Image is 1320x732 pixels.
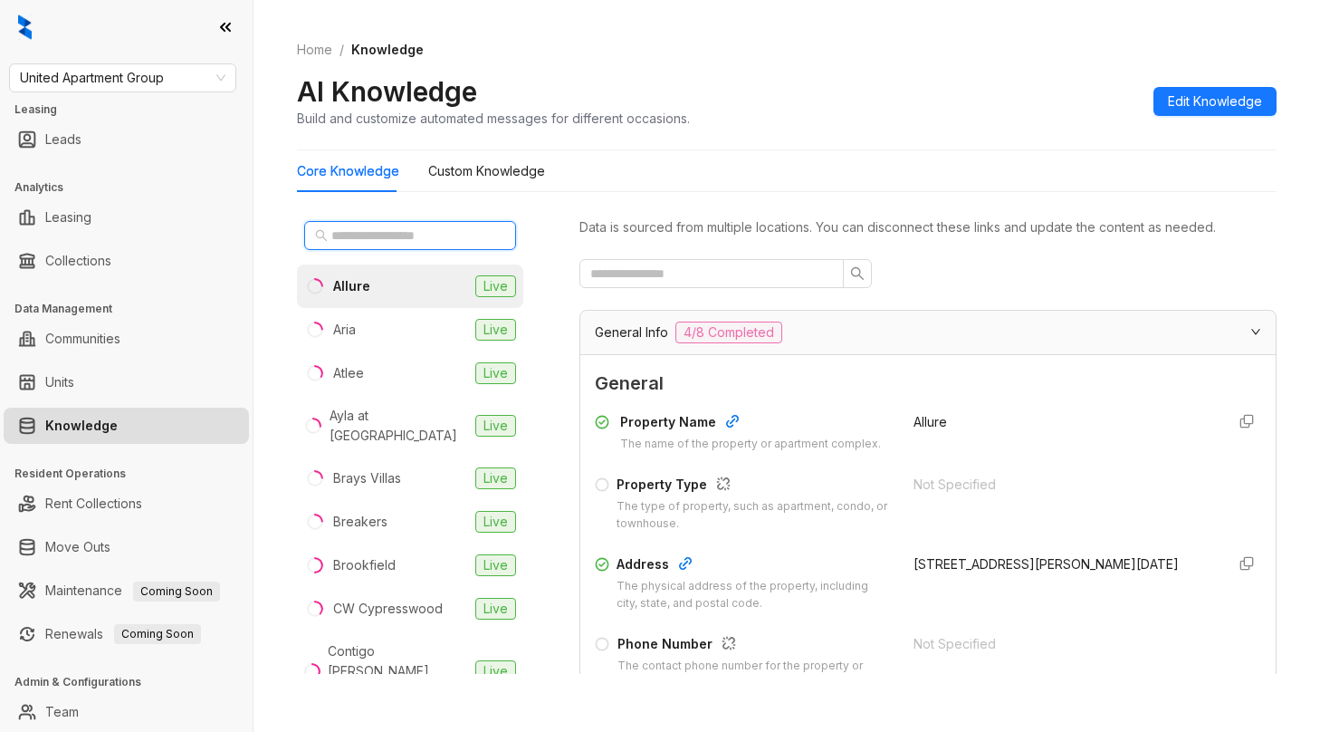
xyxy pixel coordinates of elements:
[114,624,201,644] span: Coming Soon
[14,301,253,317] h3: Data Management
[4,121,249,158] li: Leads
[45,121,81,158] a: Leads
[14,674,253,690] h3: Admin & Configurations
[293,40,336,60] a: Home
[45,199,91,236] a: Leasing
[475,660,516,682] span: Live
[1250,326,1261,337] span: expanded
[333,320,356,340] div: Aria
[45,408,118,444] a: Knowledge
[4,199,249,236] li: Leasing
[45,694,79,730] a: Team
[328,641,468,701] div: Contigo [PERSON_NAME][GEOGRAPHIC_DATA]
[333,363,364,383] div: Atlee
[595,370,1261,398] span: General
[475,275,516,297] span: Live
[4,364,249,400] li: Units
[45,616,201,652] a: RenewalsComing Soon
[4,616,249,652] li: Renewals
[595,323,668,342] span: General Info
[1153,87,1277,116] button: Edit Knowledge
[4,486,249,522] li: Rent Collections
[913,634,1210,654] div: Not Specified
[45,529,110,565] a: Move Outs
[475,415,516,437] span: Live
[133,582,220,602] span: Coming Soon
[617,578,892,612] div: The physical address of the property, including city, state, and postal code.
[20,64,225,91] span: United Apartment Group
[475,467,516,489] span: Live
[4,529,249,565] li: Move Outs
[620,412,881,436] div: Property Name
[14,466,253,482] h3: Resident Operations
[4,408,249,444] li: Knowledge
[18,14,32,40] img: logo
[1168,91,1262,111] span: Edit Knowledge
[45,321,120,357] a: Communities
[913,475,1210,495] div: Not Specified
[475,554,516,576] span: Live
[333,599,443,619] div: CW Cypresswood
[617,554,892,578] div: Address
[428,161,545,181] div: Custom Knowledge
[4,321,249,357] li: Communities
[315,229,328,242] span: search
[617,634,892,658] div: Phone Number
[297,161,399,181] div: Core Knowledge
[333,468,401,488] div: Brays Villas
[340,40,344,60] li: /
[45,486,142,522] a: Rent Collections
[45,243,111,279] a: Collections
[333,555,396,575] div: Brookfield
[475,319,516,341] span: Live
[4,243,249,279] li: Collections
[475,511,516,533] span: Live
[617,475,892,498] div: Property Type
[4,694,249,730] li: Team
[4,573,249,609] li: Maintenance
[617,658,892,692] div: The contact phone number for the property or leasing office.
[330,406,468,446] div: Ayla at [GEOGRAPHIC_DATA]
[913,414,947,429] span: Allure
[580,311,1276,354] div: General Info4/8 Completed
[45,364,74,400] a: Units
[475,362,516,384] span: Live
[297,74,477,109] h2: AI Knowledge
[14,179,253,196] h3: Analytics
[297,109,690,128] div: Build and customize automated messages for different occasions.
[617,498,892,533] div: The type of property, such as apartment, condo, or townhouse.
[14,101,253,118] h3: Leasing
[913,554,1210,574] div: [STREET_ADDRESS][PERSON_NAME][DATE]
[475,598,516,620] span: Live
[620,436,881,453] div: The name of the property or apartment complex.
[579,217,1277,237] div: Data is sourced from multiple locations. You can disconnect these links and update the content as...
[333,276,370,296] div: Allure
[675,322,782,343] span: 4/8 Completed
[850,266,865,281] span: search
[333,512,387,532] div: Breakers
[351,42,424,57] span: Knowledge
